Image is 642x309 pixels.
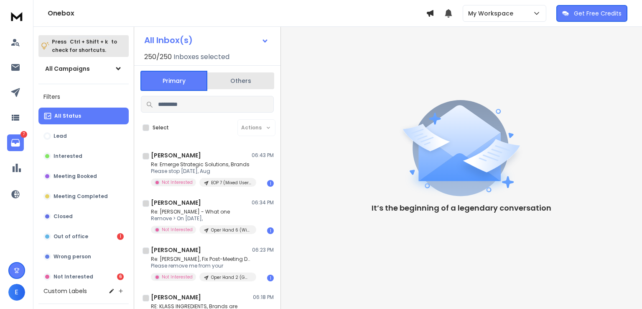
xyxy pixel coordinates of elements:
p: It’s the beginning of a legendary conversation [372,202,551,214]
button: All Inbox(s) [138,32,275,49]
h1: All Inbox(s) [144,36,193,44]
h1: Onebox [48,8,426,18]
h3: Filters [38,91,129,103]
p: Meeting Completed [53,193,108,200]
div: 1 [267,227,274,234]
p: Not Interested [162,179,193,185]
p: Please stop [DATE], Aug [151,168,251,175]
button: Closed [38,208,129,225]
p: Re: [PERSON_NAME] - What one [151,209,251,215]
p: My Workspace [468,9,517,18]
h1: [PERSON_NAME] [151,246,201,254]
button: Primary [140,71,207,91]
button: All Campaigns [38,60,129,77]
button: Meeting Completed [38,188,129,205]
p: Re: [PERSON_NAME], Fix Post-Meeting Drop-Off [151,256,251,263]
p: Out of office [53,233,88,240]
p: Get Free Credits [574,9,622,18]
p: Wrong person [53,253,91,260]
h3: Custom Labels [43,287,87,295]
p: Lead [53,133,67,139]
button: E [8,284,25,301]
p: Please remove me from your [151,263,251,269]
p: Oper Hand 2 (GW Mixed) [211,274,251,281]
p: Re: Emerge Strategic Solutions, Brands [151,161,251,168]
h1: All Campaigns [45,64,90,73]
p: Not Interested [162,274,193,280]
h1: [PERSON_NAME] [151,151,201,160]
label: Select [153,124,169,131]
h3: Inboxes selected [173,52,229,62]
p: Not Interested [53,273,93,280]
p: EOP 7 (Mixed Users and Lists) [211,180,251,186]
p: 06:23 PM [252,247,274,253]
p: Interested [53,153,82,160]
p: Remove > On [DATE], [151,215,251,222]
span: Ctrl + Shift + k [69,37,109,46]
p: Not Interested [162,227,193,233]
button: Others [207,72,274,90]
button: Out of office1 [38,228,129,245]
div: 6 [117,273,124,280]
button: All Status [38,108,129,124]
div: 1 [117,233,124,240]
p: Oper Hand 6 (Winner content) [211,227,251,233]
p: 06:43 PM [252,152,274,159]
button: Meeting Booked [38,168,129,185]
p: Press to check for shortcuts. [52,38,117,54]
span: 250 / 250 [144,52,172,62]
button: Interested [38,148,129,165]
p: Meeting Booked [53,173,97,180]
p: 06:34 PM [252,199,274,206]
div: 1 [267,180,274,187]
p: 7 [20,131,27,138]
p: Closed [53,213,73,220]
a: 7 [7,134,24,151]
button: Wrong person [38,248,129,265]
h1: [PERSON_NAME] [151,293,201,301]
div: 1 [267,275,274,281]
button: Lead [38,128,129,144]
p: 06:18 PM [253,294,274,301]
button: Not Interested6 [38,268,129,285]
button: Get Free Credits [556,5,627,22]
img: logo [8,8,25,24]
h1: [PERSON_NAME] [151,198,201,207]
p: All Status [54,113,81,119]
